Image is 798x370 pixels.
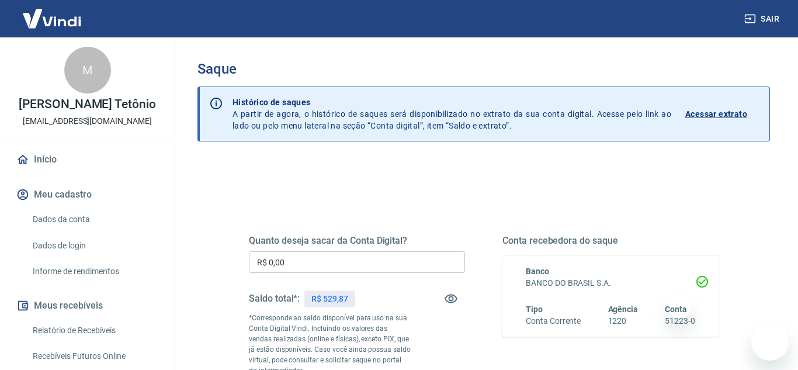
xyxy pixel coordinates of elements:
[608,305,639,314] span: Agência
[608,315,639,327] h6: 1220
[64,47,111,94] div: M
[502,235,719,247] h5: Conta recebedora do saque
[526,315,581,327] h6: Conta Corrente
[28,208,161,231] a: Dados da conta
[685,108,747,120] p: Acessar extrato
[526,305,543,314] span: Tipo
[249,293,300,305] h5: Saldo total*:
[19,98,156,110] p: [PERSON_NAME] Tetônio
[14,147,161,172] a: Início
[28,344,161,368] a: Recebíveis Futuros Online
[14,182,161,208] button: Meu cadastro
[311,293,348,305] p: R$ 529,87
[685,96,760,132] a: Acessar extrato
[665,315,695,327] h6: 51223-0
[526,277,695,289] h6: BANCO DO BRASIL S.A.
[28,319,161,343] a: Relatório de Recebíveis
[751,323,789,361] iframe: Botão para abrir a janela de mensagens
[233,96,671,132] p: A partir de agora, o histórico de saques será disponibilizado no extrato da sua conta digital. Ac...
[742,8,784,30] button: Sair
[14,293,161,319] button: Meus recebíveis
[665,305,687,314] span: Conta
[28,260,161,283] a: Informe de rendimentos
[668,295,691,319] iframe: Fechar mensagem
[526,267,549,276] span: Banco
[233,96,671,108] p: Histórico de saques
[23,115,152,127] p: [EMAIL_ADDRESS][DOMAIN_NAME]
[249,235,465,247] h5: Quanto deseja sacar da Conta Digital?
[197,61,770,77] h3: Saque
[14,1,90,36] img: Vindi
[28,234,161,258] a: Dados de login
